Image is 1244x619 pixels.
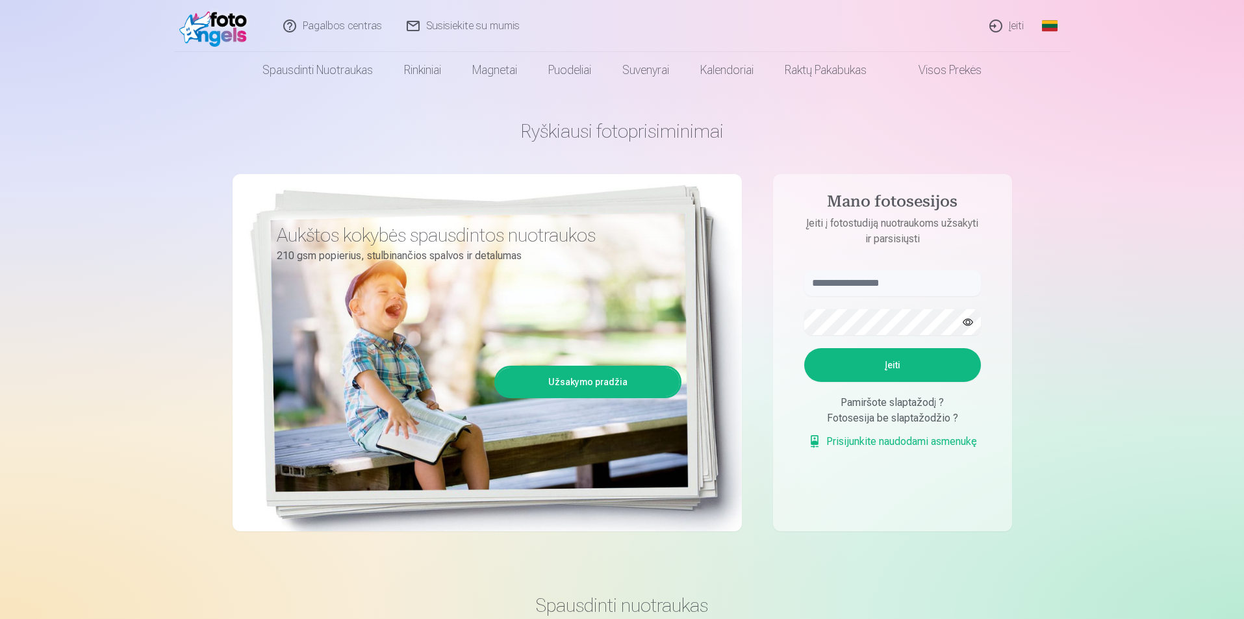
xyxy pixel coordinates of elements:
[804,395,981,411] div: Pamiršote slaptažodį ?
[277,247,672,265] p: 210 gsm popierius, stulbinančios spalvos ir detalumas
[233,120,1012,143] h1: Ryškiausi fotoprisiminimai
[247,52,388,88] a: Spausdinti nuotraukas
[388,52,457,88] a: Rinkiniai
[791,192,994,216] h4: Mano fotosesijos
[882,52,997,88] a: Visos prekės
[457,52,533,88] a: Magnetai
[769,52,882,88] a: Raktų pakabukas
[804,411,981,426] div: Fotosesija be slaptažodžio ?
[685,52,769,88] a: Kalendoriai
[791,216,994,247] p: Įeiti į fotostudiją nuotraukoms užsakyti ir parsisiųsti
[496,368,679,396] a: Užsakymo pradžia
[607,52,685,88] a: Suvenyrai
[243,594,1002,617] h3: Spausdinti nuotraukas
[179,5,254,47] img: /fa2
[533,52,607,88] a: Puodeliai
[277,223,672,247] h3: Aukštos kokybės spausdintos nuotraukos
[804,348,981,382] button: Įeiti
[808,434,977,449] a: Prisijunkite naudodami asmenukę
